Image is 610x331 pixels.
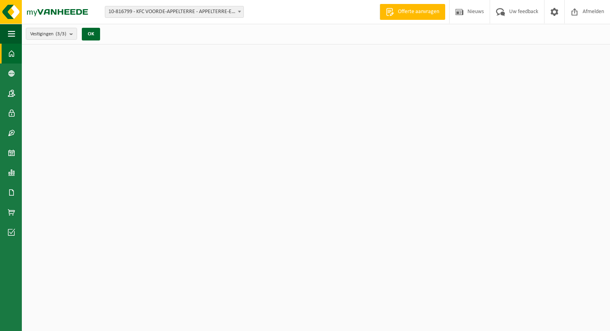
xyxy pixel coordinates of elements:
[56,31,66,37] count: (3/3)
[26,28,77,40] button: Vestigingen(3/3)
[380,4,445,20] a: Offerte aanvragen
[30,28,66,40] span: Vestigingen
[396,8,441,16] span: Offerte aanvragen
[105,6,244,18] span: 10-816799 - KFC VOORDE-APPELTERRE - APPELTERRE-EICHEM
[82,28,100,40] button: OK
[105,6,243,17] span: 10-816799 - KFC VOORDE-APPELTERRE - APPELTERRE-EICHEM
